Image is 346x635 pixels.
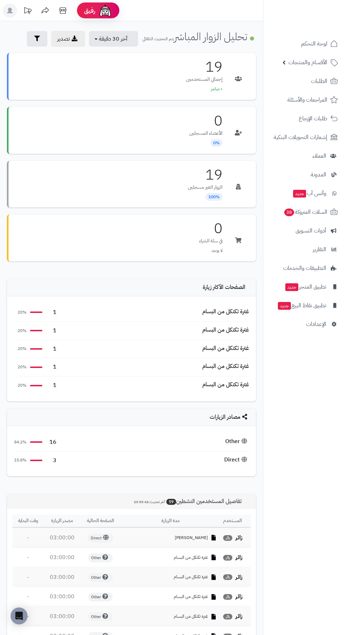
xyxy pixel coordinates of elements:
[14,382,26,388] span: 20%
[14,364,26,370] span: 20%
[44,568,80,587] td: 03:00:00
[44,515,80,528] th: مصدر الزيارة
[277,301,326,310] span: تطبيق نقاط البيع
[202,308,249,316] div: غترة تكنكل من البسام
[188,184,222,191] p: الزوار الغير مسجلين
[98,4,112,18] img: ai-face.png
[224,456,249,464] div: Direct
[268,35,342,52] a: لوحة التحكم
[223,594,232,600] span: زائر
[142,31,256,42] h1: تحليل الزوار المباشر
[285,283,298,291] span: جديد
[188,168,222,182] h3: 19
[14,439,26,445] span: 84.2%
[296,226,326,236] span: أدوات التسويق
[19,4,36,19] a: تحديثات المنصة
[199,222,222,236] h3: 0
[235,612,243,621] strong: زائر
[27,573,29,581] span: -
[220,515,251,528] th: المستخدم
[80,515,120,528] th: الصفحة الحالية
[44,607,80,626] td: 03:00:00
[235,573,243,581] strong: زائر
[142,36,174,42] small: يتم التحديث التلقائي
[129,498,251,505] h3: تفاصيل المستخدمين النشطين
[306,319,326,329] span: الإعدادات
[27,612,29,621] span: -
[293,190,306,198] span: جديد
[14,309,26,315] span: 20%
[235,592,243,601] strong: زائر
[268,278,342,295] a: تطبيق المتجرجديد
[88,534,113,543] span: Direct
[211,86,222,92] span: • مباشر
[268,73,342,90] a: الطلبات
[88,593,113,601] span: Other
[268,166,342,183] a: المدونة
[202,362,249,370] div: غترة تكنكل من البسام
[205,193,222,201] span: 100%
[211,247,222,254] span: لا يوجد
[268,316,342,333] a: الإعدادات
[225,437,249,446] div: Other
[223,614,232,619] span: زائر
[14,328,26,334] span: 20%
[292,188,326,198] span: وآتس آب
[12,515,44,528] th: وقت البداية
[268,110,342,127] a: طلبات الإرجاع
[120,515,220,528] th: مدة الزيارة
[268,91,342,108] a: المراجعات والأسئلة
[51,31,85,47] a: تصدير
[14,457,26,463] span: 15.8%
[235,533,243,542] strong: زائر
[268,185,342,202] a: وآتس آبجديد
[189,130,222,137] p: الأعضاء المسجلين
[268,147,342,164] a: العملاء
[189,114,222,128] h3: 0
[14,284,249,291] h4: الصفحات الأكثر زيارة
[88,573,113,582] span: Other
[88,554,113,562] span: Other
[27,553,29,562] span: -
[186,60,222,74] h3: 19
[299,114,327,123] span: طلبات الإرجاع
[223,535,232,541] span: زائر
[287,95,327,105] span: المراجعات والأسئلة
[288,58,327,67] span: الأقسام والمنتجات
[202,381,249,389] div: غترة تكنكل من البسام
[312,151,326,161] span: العملاء
[311,76,327,86] span: الطلبات
[46,345,56,353] span: 1
[268,204,342,220] a: السلات المتروكة38
[174,555,208,561] span: غترة تكنكل من البسام
[46,381,56,389] span: 1
[199,237,222,244] p: في سلة الشراء
[298,13,339,28] img: logo-2.png
[311,170,326,180] span: المدونة
[285,282,326,292] span: تطبيق المتجر
[284,207,327,217] span: السلات المتروكة
[99,35,127,43] span: آخر 30 دقيقة
[46,363,56,371] span: 1
[210,139,222,147] span: 0%
[166,499,176,505] span: 19
[278,302,291,310] span: جديد
[44,548,80,567] td: 03:00:00
[283,263,326,273] span: التطبيقات والخدمات
[268,241,342,258] a: التقارير
[88,612,113,621] span: Other
[46,438,56,446] span: 16
[202,326,249,334] div: غترة تكنكل من البسام
[174,594,208,600] span: غترة تكنكل من البسام
[268,297,342,314] a: تطبيق نقاط البيعجديد
[27,592,29,601] span: -
[134,499,165,504] small: آخر تحديث:
[223,574,232,580] span: زائر
[14,414,249,421] h4: مصادر الزيارات
[268,129,342,146] a: إشعارات التحويلات البنكية
[268,222,342,239] a: أدوات التسويق
[202,344,249,352] div: غترة تكنكل من البسام
[313,244,326,254] span: التقارير
[174,613,208,619] span: غترة تكنكل من البسام
[223,555,232,561] span: زائر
